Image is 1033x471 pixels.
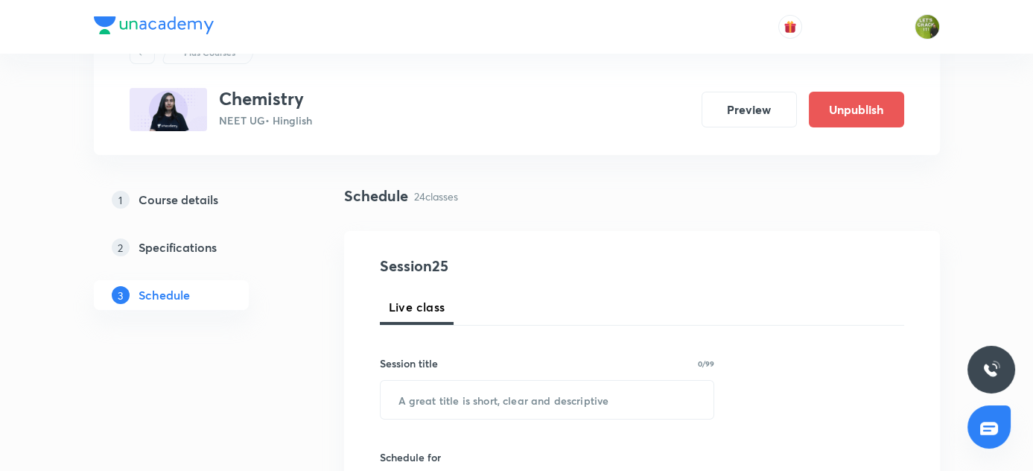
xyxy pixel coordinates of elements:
h5: Specifications [139,238,217,256]
p: 1 [112,191,130,209]
h6: Schedule for [380,449,715,465]
a: 2Specifications [94,233,296,262]
button: Preview [702,92,797,127]
p: 2 [112,238,130,256]
img: Company Logo [94,16,214,34]
img: avatar [784,20,797,34]
input: A great title is short, clear and descriptive [381,381,714,419]
h4: Session 25 [380,255,652,277]
p: 3 [112,286,130,304]
img: 26086DD2-670B-4DC4-8F19-82964F3429EF_plus.png [130,88,207,131]
a: 1Course details [94,185,296,215]
h6: Session title [380,355,438,371]
h5: Schedule [139,286,190,304]
h5: Course details [139,191,218,209]
img: ttu [982,361,1000,379]
p: NEET UG • Hinglish [219,113,312,128]
h4: Schedule [344,185,408,207]
h3: Chemistry [219,88,312,110]
p: 24 classes [414,189,458,204]
img: Gaurav Uppal [915,14,940,39]
p: 0/99 [698,360,714,367]
a: Company Logo [94,16,214,38]
span: Live class [389,298,445,316]
button: Unpublish [809,92,904,127]
button: avatar [778,15,802,39]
